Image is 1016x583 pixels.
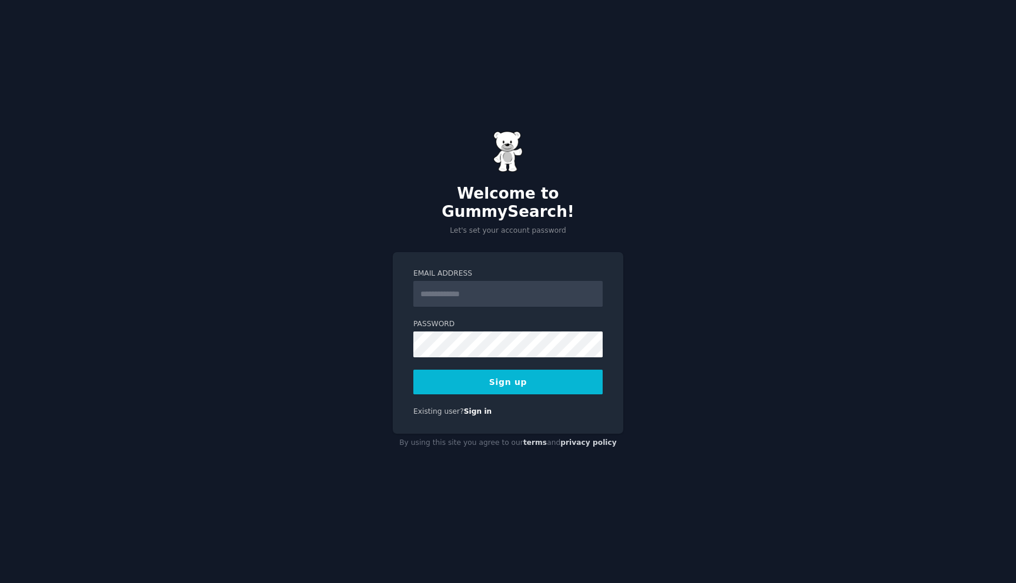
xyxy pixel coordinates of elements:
a: privacy policy [560,438,617,447]
span: Existing user? [413,407,464,416]
a: Sign in [464,407,492,416]
label: Email Address [413,269,603,279]
img: Gummy Bear [493,131,523,172]
label: Password [413,319,603,330]
p: Let's set your account password [393,226,623,236]
button: Sign up [413,370,603,394]
div: By using this site you agree to our and [393,434,623,453]
h2: Welcome to GummySearch! [393,185,623,222]
a: terms [523,438,547,447]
